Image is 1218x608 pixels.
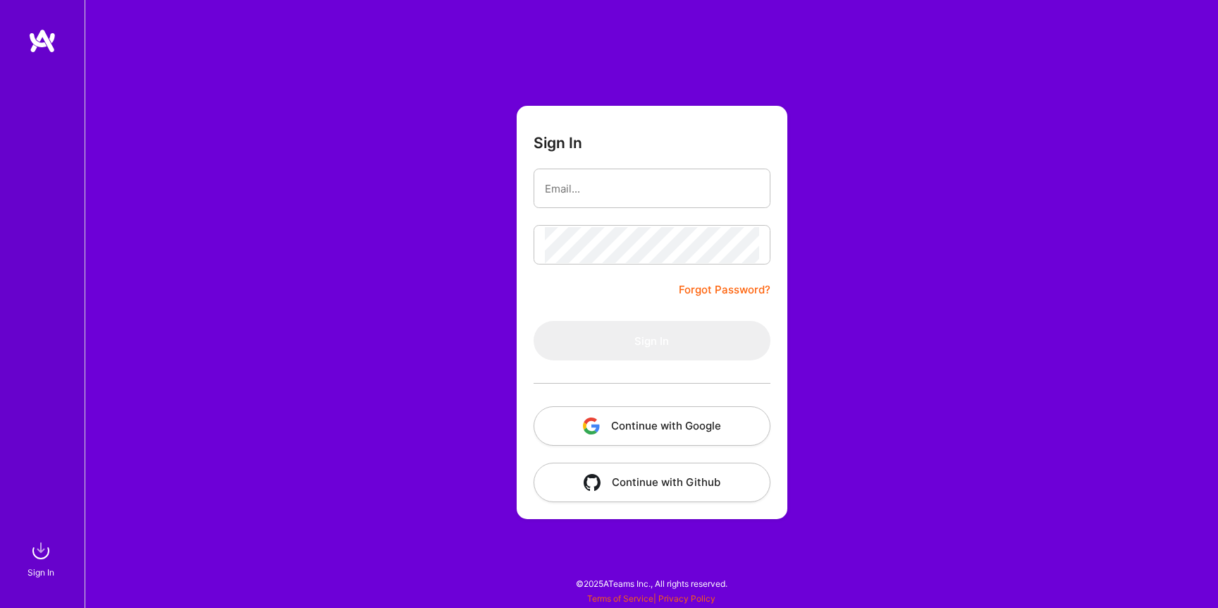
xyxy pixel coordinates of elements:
[534,321,770,360] button: Sign In
[30,537,55,580] a: sign inSign In
[545,171,759,207] input: Email...
[27,565,54,580] div: Sign In
[28,28,56,54] img: logo
[587,593,653,604] a: Terms of Service
[584,474,601,491] img: icon
[587,593,715,604] span: |
[658,593,715,604] a: Privacy Policy
[679,281,770,298] a: Forgot Password?
[583,418,600,434] img: icon
[534,406,770,446] button: Continue with Google
[534,134,582,152] h3: Sign In
[534,463,770,502] button: Continue with Github
[85,566,1218,601] div: © 2025 ATeams Inc., All rights reserved.
[27,537,55,565] img: sign in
